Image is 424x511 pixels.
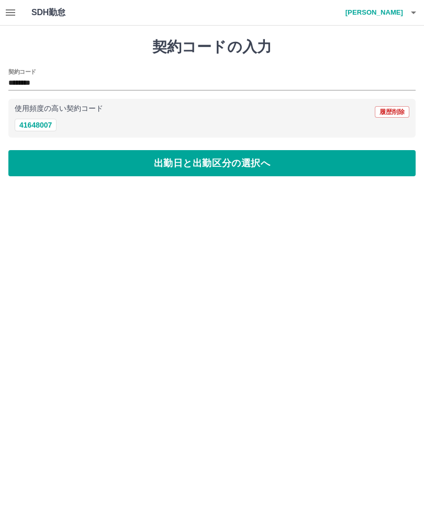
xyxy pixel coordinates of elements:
p: 使用頻度の高い契約コード [15,105,103,112]
h2: 契約コード [8,67,36,76]
button: 41648007 [15,119,57,131]
button: 履歴削除 [375,106,409,118]
button: 出勤日と出勤区分の選択へ [8,150,416,176]
h1: 契約コードの入力 [8,38,416,56]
